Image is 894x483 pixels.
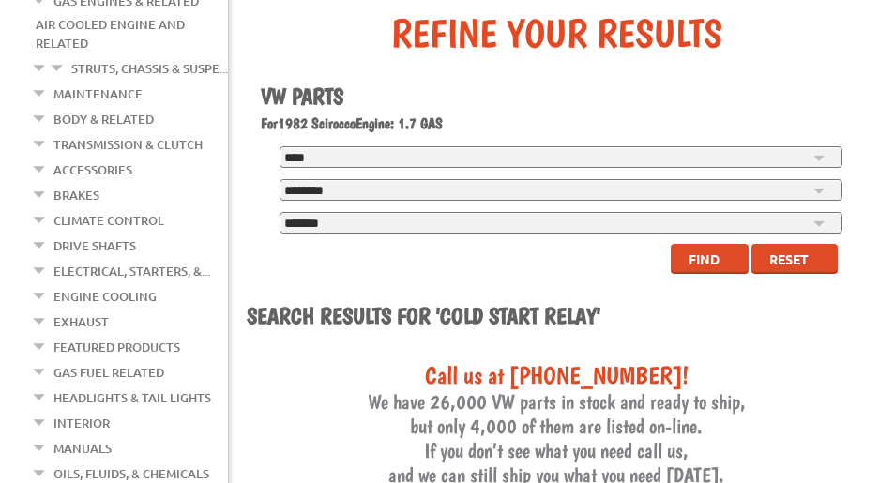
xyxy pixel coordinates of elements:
a: Drive Shafts [53,234,136,258]
a: Climate Control [53,208,164,233]
a: Interior [53,411,110,435]
span: Reset [769,250,809,267]
a: Exhaust [53,309,109,334]
h1: Search results for 'cold start relay' [247,302,866,332]
span: Call us at [PHONE_NUMBER]! [425,360,689,389]
div: Refine Your Results [261,9,852,56]
span: For [261,114,278,132]
a: Featured Products [53,335,180,359]
a: Body & Related [53,107,154,131]
a: Accessories [53,158,132,182]
a: Struts, Chassis & Suspe... [71,56,228,81]
a: Brakes [53,183,99,207]
span: Find [689,250,720,267]
a: Headlights & Tail Lights [53,385,211,410]
a: Maintenance [53,82,143,106]
a: Transmission & Clutch [53,132,203,157]
button: Reset [751,244,838,274]
a: Engine Cooling [53,284,157,309]
h1: VW Parts [261,83,852,110]
a: Electrical, Starters, &... [53,259,210,283]
button: Find [671,244,749,274]
span: Engine: 1.7 GAS [356,114,443,132]
h2: 1982 Scirocco [261,114,852,132]
a: Air Cooled Engine and Related [36,12,185,55]
a: Manuals [53,436,112,460]
a: Gas Fuel Related [53,360,164,385]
